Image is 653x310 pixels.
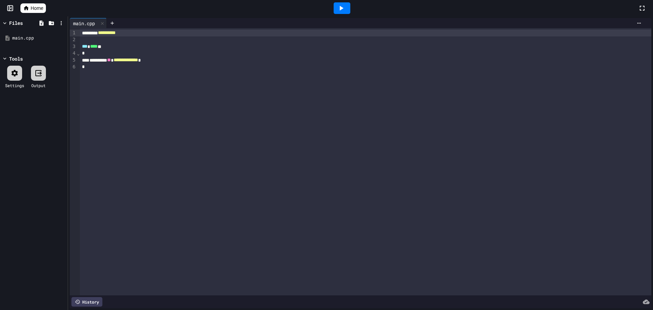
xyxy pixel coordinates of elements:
div: History [71,297,102,307]
span: Home [31,5,43,12]
div: main.cpp [70,18,107,28]
div: Output [31,82,46,88]
span: Fold line [77,51,80,56]
div: main.cpp [70,20,98,27]
div: 2 [70,36,77,43]
a: Home [20,3,46,13]
div: 3 [70,43,77,50]
div: 1 [70,30,77,36]
div: Tools [9,55,23,62]
div: Settings [5,82,24,88]
iframe: chat widget [624,283,646,303]
div: main.cpp [12,35,65,42]
div: Files [9,19,23,27]
div: 6 [70,64,77,70]
div: 5 [70,57,77,64]
iframe: chat widget [597,253,646,282]
div: 4 [70,50,77,57]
